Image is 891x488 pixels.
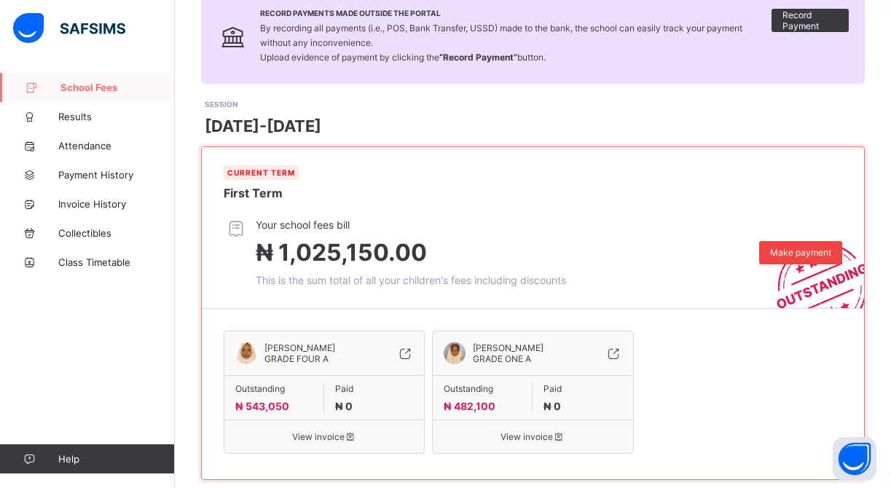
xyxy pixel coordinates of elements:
span: ₦ 0 [335,400,353,412]
button: Open asap [833,437,876,481]
span: Your school fees bill [256,219,566,231]
span: ₦ 1,025,150.00 [256,238,427,267]
span: SESSION [205,100,238,109]
span: [PERSON_NAME] [473,342,543,353]
span: Current term [227,168,295,177]
span: Outstanding [235,383,313,394]
span: Invoice History [58,198,175,210]
span: ₦ 0 [543,400,561,412]
span: Paid [335,383,413,394]
span: School Fees [60,82,175,93]
span: Record Payment [782,9,838,31]
span: ₦ 543,050 [235,400,289,412]
span: View invoice [235,431,413,442]
span: Class Timetable [58,256,175,268]
span: Help [58,453,174,465]
span: This is the sum total of all your children's fees including discounts [256,274,566,286]
span: Payment History [58,169,175,181]
span: First Term [224,186,283,200]
span: Collectibles [58,227,175,239]
img: safsims [13,13,125,44]
span: By recording all payments (i.e., POS, Bank Transfer, USSD) made to the bank, the school can easil... [260,23,742,63]
span: [PERSON_NAME] [264,342,335,353]
span: Record Payments Made Outside the Portal [260,9,772,17]
span: Outstanding [444,383,521,394]
span: GRADE ONE A [473,353,531,364]
img: outstanding-stamp.3c148f88c3ebafa6da95868fa43343a1.svg [758,225,864,308]
span: Make payment [770,247,831,258]
b: “Record Payment” [439,52,517,63]
span: [DATE]-[DATE] [205,117,321,135]
span: ₦ 482,100 [444,400,495,412]
span: Results [58,111,175,122]
span: View invoice [444,431,621,442]
span: GRADE FOUR A [264,353,329,364]
span: Attendance [58,140,175,151]
span: Paid [543,383,621,394]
